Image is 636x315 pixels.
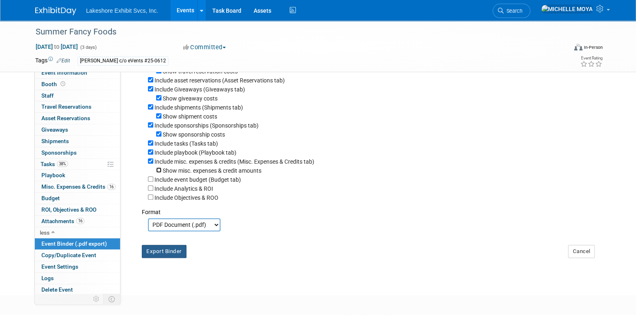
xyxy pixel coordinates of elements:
span: Event Information [41,69,87,76]
span: 38% [57,161,68,167]
span: Search [504,8,522,14]
a: Shipments [35,136,120,147]
td: Toggle Event Tabs [104,294,120,304]
img: ExhibitDay [35,7,76,15]
label: Include Objectives & ROO [154,194,218,201]
span: less [40,229,50,236]
a: Attachments16 [35,216,120,227]
span: Event Settings [41,263,78,270]
a: Event Information [35,67,120,78]
span: Lakeshore Exhibit Svcs, Inc. [86,7,158,14]
a: Event Settings [35,261,120,272]
td: Personalize Event Tab Strip [89,294,104,304]
label: Include Giveaways (Giveaways tab) [154,86,245,93]
span: Asset Reservations [41,115,90,121]
label: Show travel reservation costs [163,68,238,75]
span: Booth [41,81,67,87]
span: Tasks [41,161,68,167]
a: Event Binder (.pdf export) [35,238,120,249]
a: Staff [35,90,120,101]
td: Tags [35,56,70,66]
span: Giveaways [41,126,68,133]
div: Format [142,202,595,216]
label: Show shipment costs [163,113,217,120]
button: Committed [180,43,229,52]
label: Show misc. expenses & credit amounts [163,167,261,174]
img: Format-Inperson.png [574,44,582,50]
span: Copy/Duplicate Event [41,252,96,258]
a: Edit [57,58,70,64]
label: Show sponsorship costs [163,131,225,138]
span: Travel Reservations [41,103,91,110]
a: Copy/Duplicate Event [35,250,120,261]
a: Travel Reservations [35,101,120,112]
label: Include playbook (Playbook tab) [154,149,236,156]
label: Show giveaway costs [163,95,218,102]
button: Cancel [568,245,595,258]
a: Delete Event [35,284,120,295]
span: Misc. Expenses & Credits [41,183,116,190]
label: Include sponsorships (Sponsorships tab) [154,122,259,129]
span: Attachments [41,218,84,224]
label: Include event budget (Budget tab) [154,176,241,183]
a: Misc. Expenses & Credits16 [35,181,120,192]
img: MICHELLE MOYA [541,5,593,14]
label: Include tasks (Tasks tab) [154,140,218,147]
button: Export Binder [142,245,186,258]
span: [DATE] [DATE] [35,43,78,50]
a: Search [493,4,530,18]
div: Event Format [518,43,603,55]
div: Summer Fancy Foods [33,25,554,39]
label: Include shipments (Shipments tab) [154,104,243,111]
span: 16 [107,184,116,190]
a: less [35,227,120,238]
span: 16 [76,218,84,224]
a: Logs [35,273,120,284]
span: Delete Event [41,286,73,293]
span: Sponsorships [41,149,77,156]
a: Budget [35,193,120,204]
a: Sponsorships [35,147,120,158]
a: Playbook [35,170,120,181]
span: to [53,43,61,50]
span: Booth not reserved yet [59,81,67,87]
a: Booth [35,79,120,90]
span: (3 days) [79,45,97,50]
label: Include misc. expenses & credits (Misc. Expenses & Credits tab) [154,158,314,165]
label: Include asset reservations (Asset Reservations tab) [154,77,285,84]
span: ROI, Objectives & ROO [41,206,96,213]
span: Logs [41,275,54,281]
span: Staff [41,92,54,99]
label: Include Analytics & ROI [154,185,213,192]
div: Event Rating [580,56,602,60]
div: [PERSON_NAME] c/o eVents #25-0612 [77,57,168,65]
span: Shipments [41,138,69,144]
span: Budget [41,195,60,201]
a: Giveaways [35,124,120,135]
div: In-Person [584,44,603,50]
a: Tasks38% [35,159,120,170]
span: Event Binder (.pdf export) [41,240,107,247]
span: Playbook [41,172,65,178]
a: ROI, Objectives & ROO [35,204,120,215]
a: Asset Reservations [35,113,120,124]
